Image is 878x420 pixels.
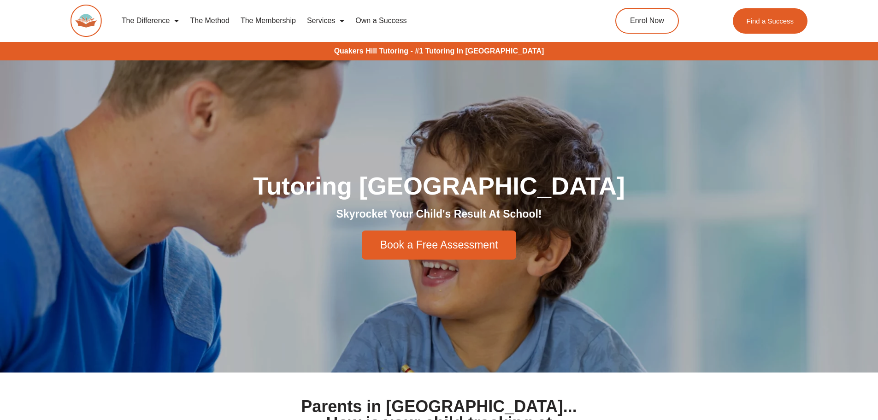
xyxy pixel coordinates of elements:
span: Enrol Now [630,17,664,24]
h2: Skyrocket Your Child's Result At School! [181,207,697,221]
nav: Menu [116,10,573,31]
span: Find a Success [747,18,794,24]
a: Find a Success [733,8,808,34]
a: Enrol Now [615,8,679,34]
a: The Difference [116,10,185,31]
a: Own a Success [350,10,412,31]
a: Services [301,10,350,31]
a: Book a Free Assessment [362,231,517,260]
span: Book a Free Assessment [380,240,498,250]
h1: Tutoring [GEOGRAPHIC_DATA] [181,173,697,198]
a: The Membership [235,10,301,31]
a: The Method [184,10,235,31]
